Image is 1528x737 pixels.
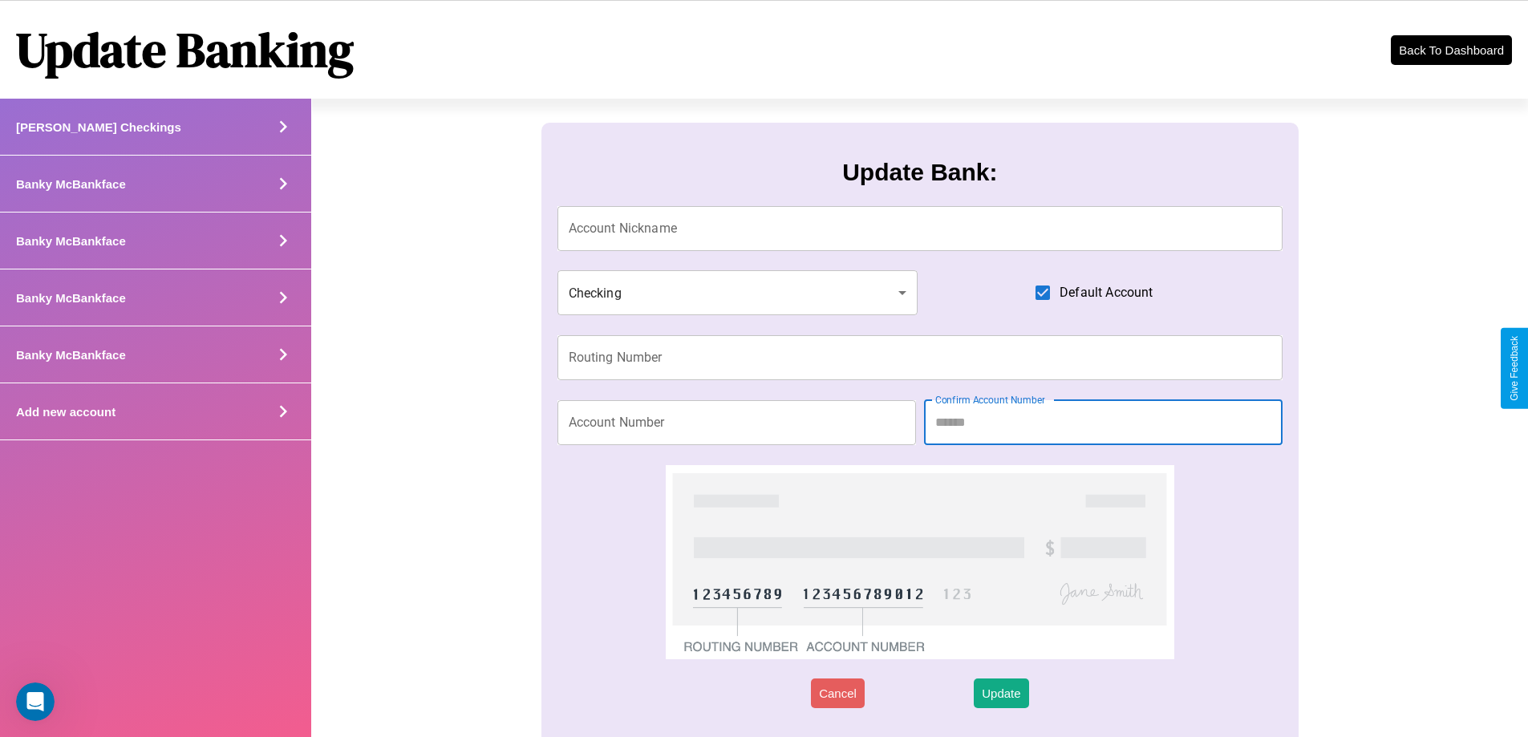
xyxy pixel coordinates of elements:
[16,17,354,83] h1: Update Banking
[16,120,181,134] h4: [PERSON_NAME] Checkings
[16,405,116,419] h4: Add new account
[16,291,126,305] h4: Banky McBankface
[16,177,126,191] h4: Banky McBankface
[16,682,55,721] iframe: Intercom live chat
[1509,336,1520,401] div: Give Feedback
[557,270,918,315] div: Checking
[842,159,997,186] h3: Update Bank:
[1391,35,1512,65] button: Back To Dashboard
[16,348,126,362] h4: Banky McBankface
[1060,283,1153,302] span: Default Account
[935,393,1045,407] label: Confirm Account Number
[666,465,1173,659] img: check
[16,234,126,248] h4: Banky McBankface
[974,678,1028,708] button: Update
[811,678,865,708] button: Cancel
